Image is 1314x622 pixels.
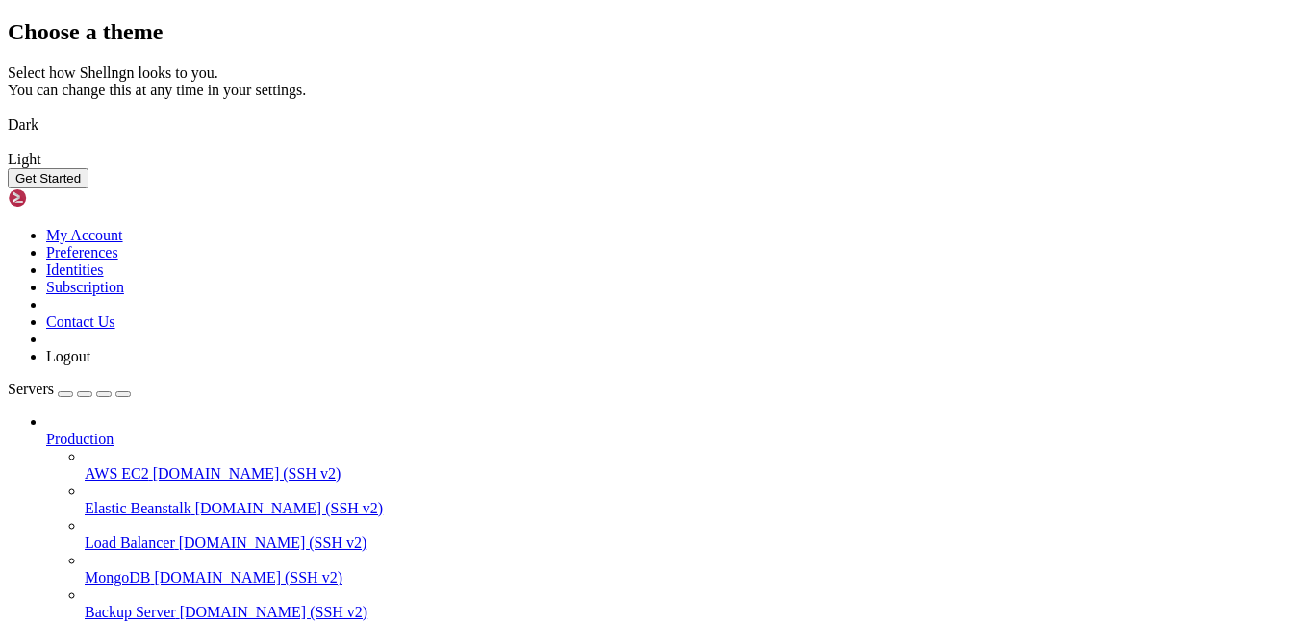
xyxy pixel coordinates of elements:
a: Preferences [46,244,118,261]
span: [DOMAIN_NAME] (SSH v2) [153,465,341,482]
li: MongoDB [DOMAIN_NAME] (SSH v2) [85,552,1306,586]
div: Dark [8,116,1306,134]
li: Load Balancer [DOMAIN_NAME] (SSH v2) [85,517,1306,552]
span: [DOMAIN_NAME] (SSH v2) [179,535,367,551]
li: AWS EC2 [DOMAIN_NAME] (SSH v2) [85,448,1306,483]
a: Production [46,431,1306,448]
span: Load Balancer [85,535,175,551]
span: Elastic Beanstalk [85,500,191,516]
span: Production [46,431,114,447]
span: [DOMAIN_NAME] (SSH v2) [180,604,368,620]
a: MongoDB [DOMAIN_NAME] (SSH v2) [85,569,1306,586]
a: Identities [46,261,104,278]
a: Logout [46,348,90,364]
div: Light [8,151,1306,168]
span: Backup Server [85,604,176,620]
button: Get Started [8,168,88,188]
span: [DOMAIN_NAME] (SSH v2) [195,500,384,516]
img: Shellngn [8,188,118,208]
h2: Choose a theme [8,19,1306,45]
li: Elastic Beanstalk [DOMAIN_NAME] (SSH v2) [85,483,1306,517]
div: Select how Shellngn looks to you. You can change this at any time in your settings. [8,64,1306,99]
span: AWS EC2 [85,465,149,482]
a: AWS EC2 [DOMAIN_NAME] (SSH v2) [85,465,1306,483]
a: Load Balancer [DOMAIN_NAME] (SSH v2) [85,535,1306,552]
a: My Account [46,227,123,243]
li: Backup Server [DOMAIN_NAME] (SSH v2) [85,586,1306,621]
a: Contact Us [46,313,115,330]
a: Elastic Beanstalk [DOMAIN_NAME] (SSH v2) [85,500,1306,517]
a: Servers [8,381,131,397]
a: Backup Server [DOMAIN_NAME] (SSH v2) [85,604,1306,621]
a: Subscription [46,279,124,295]
span: MongoDB [85,569,150,585]
span: [DOMAIN_NAME] (SSH v2) [154,569,342,585]
span: Servers [8,381,54,397]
